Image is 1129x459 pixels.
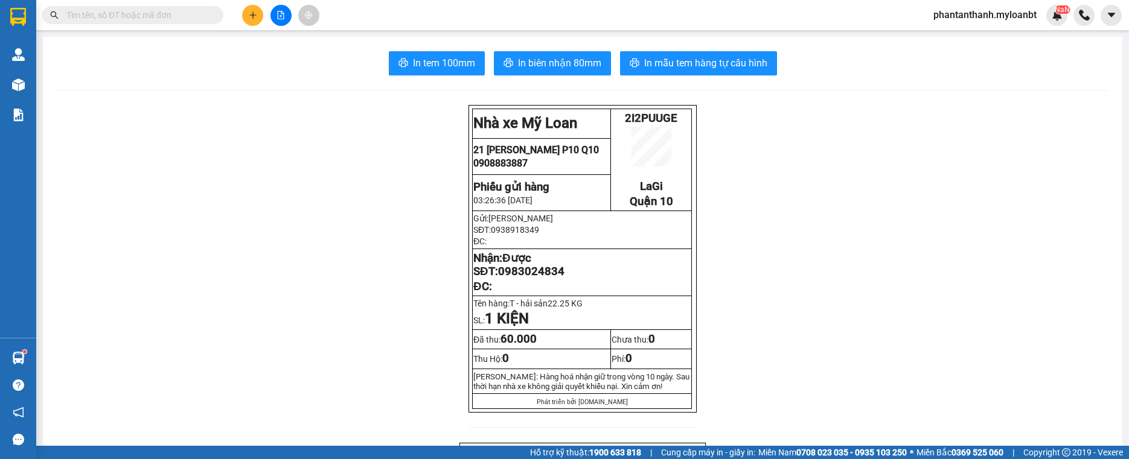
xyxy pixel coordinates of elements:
span: 2I2PUUGE [625,112,677,125]
span: 21 [PERSON_NAME] P10 Q10 [473,144,599,156]
strong: Nhận: SĐT: [473,252,564,278]
span: plus [249,11,257,19]
span: 0983024834 [498,265,564,278]
span: 0 [648,332,655,346]
span: 1 [485,310,493,327]
td: Đã thu: [473,330,611,349]
button: caret-down [1101,5,1122,26]
img: warehouse-icon [12,352,25,364]
span: | [650,446,652,459]
span: 03:26:36 [DATE] [473,195,533,205]
span: file-add [277,11,285,19]
button: printerIn tem 100mm [389,51,485,75]
button: plus [242,5,263,26]
sup: 1 [23,350,27,353]
td: Thu Hộ: [473,349,611,369]
span: 0938918349 [491,225,539,235]
span: printer [630,58,639,69]
p: Tên hàng: [473,299,691,308]
sup: NaN [1055,5,1070,14]
img: phone-icon [1079,10,1090,21]
span: | [1012,446,1014,459]
td: Phí: [610,349,692,369]
span: ĐC: [473,236,487,246]
span: 0 [625,352,632,365]
p: Gửi: [473,214,691,223]
strong: 1900 633 818 [589,448,641,457]
span: copyright [1062,448,1070,457]
strong: Nhà xe Mỹ Loan [473,115,577,131]
strong: 0708 023 035 - 0935 103 250 [796,448,907,457]
span: Cung cấp máy in - giấy in: [661,446,755,459]
img: solution-icon [12,109,25,121]
img: icon-new-feature [1052,10,1063,21]
span: caret-down [1106,10,1117,21]
span: [PERSON_NAME]: Hàng hoá nhận giữ trong vòng 10 ngày. Sau thời hạn nhà xe không giải quy... [473,372,689,391]
span: 0 [502,352,509,365]
span: LaGi [640,180,663,193]
span: In tem 100mm [413,55,475,71]
span: phantanthanh.myloanbt [924,7,1046,22]
span: message [13,434,24,445]
button: aim [298,5,319,26]
strong: Phiếu gửi hàng [473,180,549,194]
span: notification [13,407,24,418]
span: SĐT: [473,225,539,235]
span: question-circle [13,379,24,391]
span: Phát triển bởi [DOMAIN_NAME] [537,398,628,406]
span: Quận 10 [630,195,673,208]
input: Tìm tên, số ĐT hoặc mã đơn [66,8,209,22]
img: logo-vxr [10,8,26,26]
span: printer [398,58,408,69]
span: 0908883887 [473,157,528,169]
span: 22.25 KG [548,299,583,308]
strong: 0369 525 060 [951,448,1003,457]
span: Được [502,252,531,265]
span: T - hải sản [510,299,588,308]
button: printerIn mẫu tem hàng tự cấu hình [620,51,777,75]
img: warehouse-icon [12,48,25,61]
span: In mẫu tem hàng tự cấu hình [644,55,767,71]
span: printer [504,58,513,69]
strong: KIỆN [493,310,529,327]
button: printerIn biên nhận 80mm [494,51,611,75]
td: Chưa thu: [610,330,692,349]
span: Miền Bắc [916,446,1003,459]
span: [PERSON_NAME] [488,214,553,223]
span: aim [304,11,313,19]
img: warehouse-icon [12,78,25,91]
span: 60.000 [501,332,537,346]
span: Miền Nam [758,446,907,459]
span: Hỗ trợ kỹ thuật: [530,446,641,459]
span: ⚪️ [910,450,913,455]
button: file-add [270,5,292,26]
span: SL: [473,315,529,325]
span: ĐC: [473,280,491,293]
span: search [50,11,59,19]
span: In biên nhận 80mm [518,55,601,71]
